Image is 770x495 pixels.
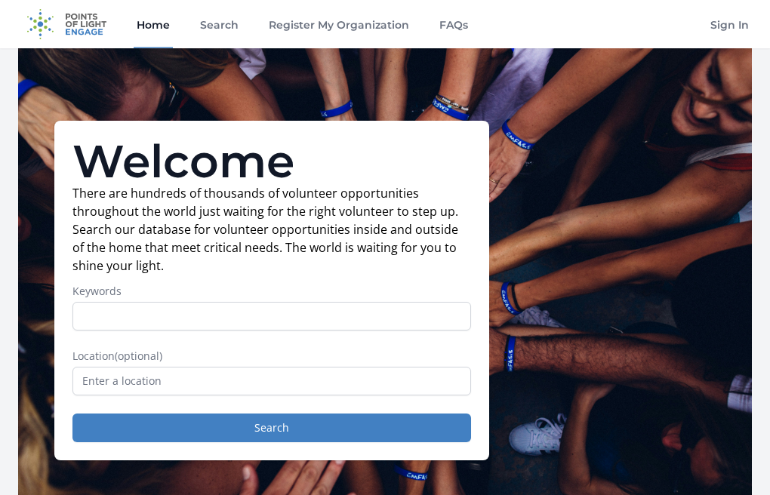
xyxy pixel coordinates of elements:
[72,367,471,395] input: Enter a location
[72,184,471,275] p: There are hundreds of thousands of volunteer opportunities throughout the world just waiting for ...
[72,414,471,442] button: Search
[72,139,471,184] h1: Welcome
[72,284,471,299] label: Keywords
[72,349,471,364] label: Location
[115,349,162,363] span: (optional)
